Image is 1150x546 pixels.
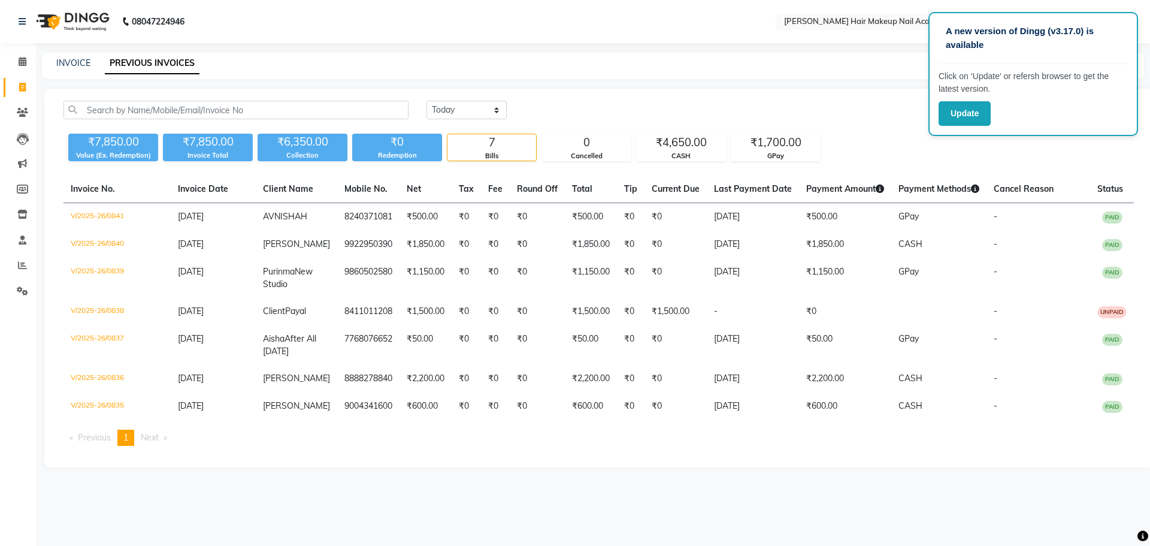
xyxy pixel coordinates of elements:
[481,325,510,365] td: ₹0
[510,393,565,420] td: ₹0
[799,393,891,420] td: ₹600.00
[898,266,919,277] span: GPay
[337,325,400,365] td: 7768076652
[994,373,997,384] span: -
[452,393,481,420] td: ₹0
[400,365,452,393] td: ₹2,200.00
[481,258,510,298] td: ₹0
[263,266,295,277] span: Purinma
[1102,267,1122,279] span: PAID
[337,203,400,231] td: 8240371081
[337,258,400,298] td: 9860502580
[510,231,565,258] td: ₹0
[178,266,204,277] span: [DATE]
[565,393,617,420] td: ₹600.00
[481,203,510,231] td: ₹0
[178,373,204,384] span: [DATE]
[337,298,400,325] td: 8411011208
[63,430,1134,446] nav: Pagination
[644,258,707,298] td: ₹0
[644,325,707,365] td: ₹0
[63,101,408,119] input: Search by Name/Mobile/Email/Invoice No
[31,5,113,38] img: logo
[517,183,558,194] span: Round Off
[898,183,979,194] span: Payment Methods
[994,183,1054,194] span: Cancel Reason
[946,25,1121,52] p: A new version of Dingg (v3.17.0) is available
[624,183,637,194] span: Tip
[731,134,820,151] div: ₹1,700.00
[459,183,474,194] span: Tax
[707,365,799,393] td: [DATE]
[510,203,565,231] td: ₹0
[400,325,452,365] td: ₹50.00
[337,393,400,420] td: 9004341600
[707,298,799,325] td: -
[994,306,997,316] span: -
[344,183,388,194] span: Mobile No.
[400,298,452,325] td: ₹1,500.00
[481,393,510,420] td: ₹0
[352,134,442,150] div: ₹0
[799,231,891,258] td: ₹1,850.00
[939,101,991,126] button: Update
[263,306,285,316] span: Client
[163,134,253,150] div: ₹7,850.00
[283,211,307,222] span: SHAH
[1102,239,1122,251] span: PAID
[644,365,707,393] td: ₹0
[178,239,204,249] span: [DATE]
[63,393,171,420] td: V/2025-26/0835
[63,231,171,258] td: V/2025-26/0840
[617,258,644,298] td: ₹0
[707,393,799,420] td: [DATE]
[285,306,306,316] span: Payal
[799,365,891,393] td: ₹2,200.00
[939,70,1128,95] p: Click on ‘Update’ or refersh browser to get the latest version.
[263,373,330,384] span: [PERSON_NAME]
[1102,373,1122,385] span: PAID
[337,365,400,393] td: 8888278840
[63,298,171,325] td: V/2025-26/0838
[707,325,799,365] td: [DATE]
[352,150,442,161] div: Redemption
[263,333,285,344] span: Aisha
[898,211,919,222] span: GPay
[63,258,171,298] td: V/2025-26/0839
[400,258,452,298] td: ₹1,150.00
[731,151,820,161] div: GPay
[994,211,997,222] span: -
[652,183,700,194] span: Current Due
[714,183,792,194] span: Last Payment Date
[565,258,617,298] td: ₹1,150.00
[400,231,452,258] td: ₹1,850.00
[644,298,707,325] td: ₹1,500.00
[178,333,204,344] span: [DATE]
[258,150,347,161] div: Collection
[452,298,481,325] td: ₹0
[898,373,922,384] span: CASH
[178,211,204,222] span: [DATE]
[178,183,228,194] span: Invoice Date
[1097,183,1123,194] span: Status
[510,258,565,298] td: ₹0
[263,239,330,249] span: [PERSON_NAME]
[806,183,884,194] span: Payment Amount
[617,203,644,231] td: ₹0
[68,150,158,161] div: Value (Ex. Redemption)
[71,183,115,194] span: Invoice No.
[644,393,707,420] td: ₹0
[63,365,171,393] td: V/2025-26/0836
[898,239,922,249] span: CASH
[510,298,565,325] td: ₹0
[617,393,644,420] td: ₹0
[132,5,184,38] b: 08047224946
[994,400,997,411] span: -
[178,306,204,316] span: [DATE]
[617,298,644,325] td: ₹0
[1102,401,1122,413] span: PAID
[510,365,565,393] td: ₹0
[452,258,481,298] td: ₹0
[565,203,617,231] td: ₹500.00
[407,183,421,194] span: Net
